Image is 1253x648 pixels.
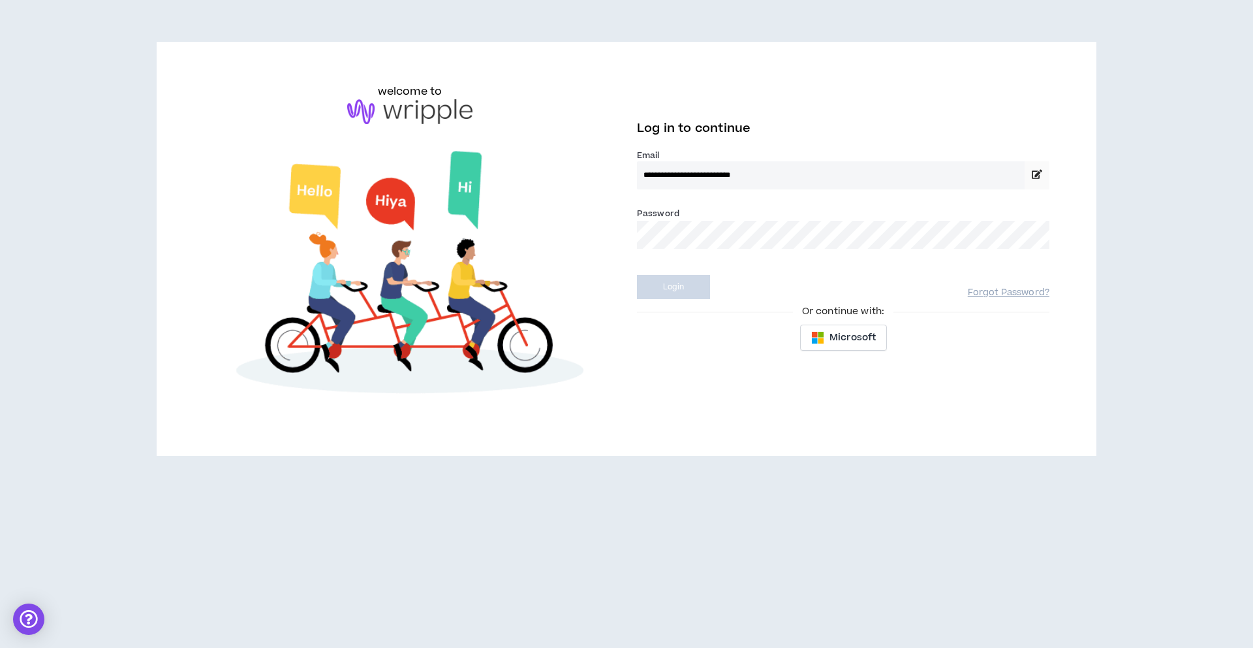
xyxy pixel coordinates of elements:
[637,120,750,137] span: Log in to continue
[13,604,44,635] div: Open Intercom Messenger
[378,84,442,99] h6: welcome to
[347,99,472,124] img: logo-brand.png
[204,137,616,414] img: Welcome to Wripple
[800,325,887,351] button: Microsoft
[637,150,1049,161] label: Email
[793,304,893,319] span: Or continue with:
[829,331,876,345] span: Microsoft
[968,287,1049,299] a: Forgot Password?
[637,208,679,219] label: Password
[637,275,710,299] button: Login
